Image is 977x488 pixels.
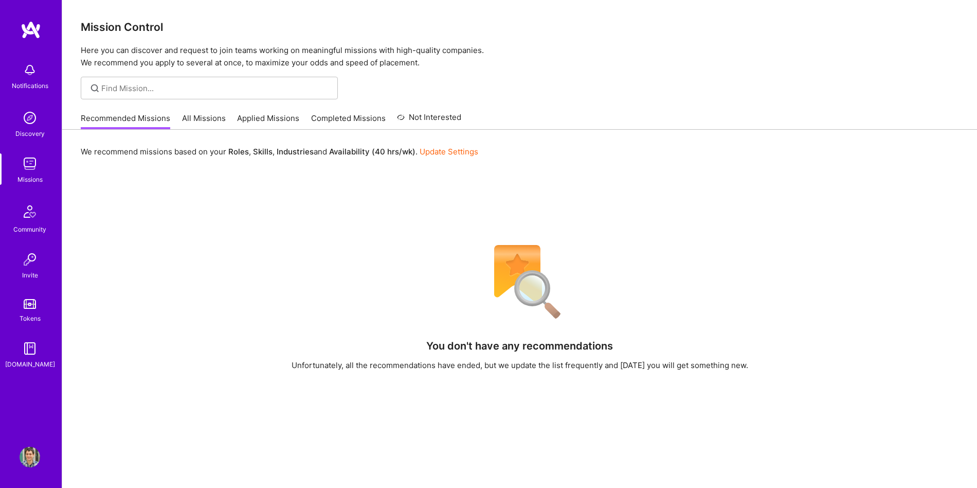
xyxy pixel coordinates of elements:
[20,249,40,270] img: Invite
[329,147,415,156] b: Availability (40 hrs/wk)
[426,340,613,352] h4: You don't have any recommendations
[17,447,43,467] a: User Avatar
[24,299,36,309] img: tokens
[101,83,330,94] input: Find Mission...
[22,270,38,281] div: Invite
[20,313,41,324] div: Tokens
[81,21,958,33] h3: Mission Control
[81,44,958,69] p: Here you can discover and request to join teams working on meaningful missions with high-quality ...
[20,338,40,359] img: guide book
[228,147,249,156] b: Roles
[17,174,43,185] div: Missions
[20,447,40,467] img: User Avatar
[20,153,40,174] img: teamwork
[21,21,41,39] img: logo
[253,147,273,156] b: Skills
[476,238,564,326] img: No Results
[17,199,42,224] img: Community
[277,147,314,156] b: Industries
[397,111,461,130] a: Not Interested
[89,82,101,94] i: icon SearchGrey
[237,113,299,130] a: Applied Missions
[13,224,46,235] div: Community
[20,108,40,128] img: discovery
[20,60,40,80] img: bell
[81,113,170,130] a: Recommended Missions
[12,80,48,91] div: Notifications
[81,146,478,157] p: We recommend missions based on your , , and .
[420,147,478,156] a: Update Settings
[182,113,226,130] a: All Missions
[15,128,45,139] div: Discovery
[292,360,748,371] div: Unfortunately, all the recommendations have ended, but we update the list frequently and [DATE] y...
[311,113,386,130] a: Completed Missions
[5,359,55,370] div: [DOMAIN_NAME]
